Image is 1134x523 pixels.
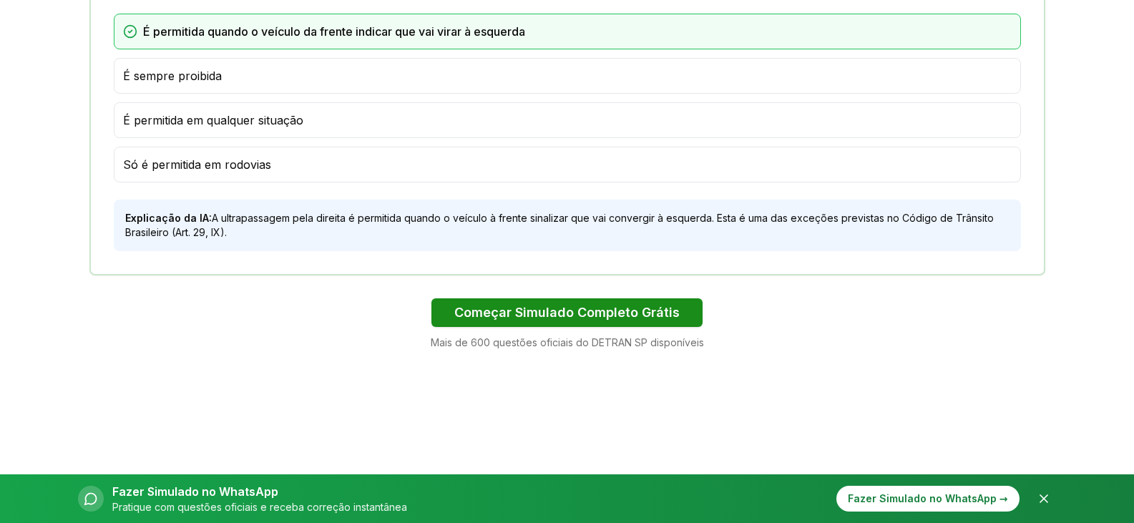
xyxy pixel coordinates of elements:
span: É sempre proibida [123,67,222,84]
div: Fazer Simulado no WhatsApp → [836,486,1020,512]
button: Começar Simulado Completo Grátis [431,298,703,327]
p: A ultrapassagem pela direita é permitida quando o veículo à frente sinalizar que vai convergir à ... [125,211,1010,240]
span: É permitida em qualquer situação [123,112,303,129]
button: Fazer Simulado no WhatsAppPratique com questões oficiais e receba correção instantâneaFazer Simul... [78,483,1020,514]
span: Só é permitida em rodovias [123,156,271,173]
span: Explicação da IA: [125,212,212,224]
span: É permitida quando o veículo da frente indicar que vai virar à esquerda [143,23,525,40]
p: Pratique com questões oficiais e receba correção instantânea [112,500,407,514]
button: Fechar [1031,486,1057,512]
p: Mais de 600 questões oficiais do DETRAN SP disponíveis [89,336,1045,350]
p: Fazer Simulado no WhatsApp [112,483,407,500]
a: Começar Simulado Completo Grátis [431,306,703,320]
